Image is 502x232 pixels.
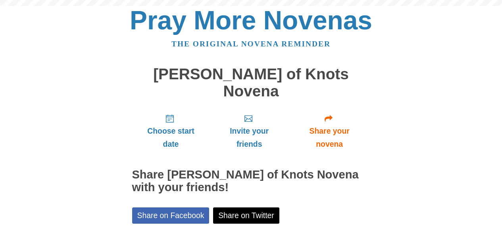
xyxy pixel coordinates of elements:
[171,40,331,48] a: The original novena reminder
[130,6,372,35] a: Pray More Novenas
[140,125,202,151] span: Choose start date
[132,169,370,194] h2: Share [PERSON_NAME] of Knots Novena with your friends!
[289,107,370,155] a: Share your novena
[297,125,362,151] span: Share your novena
[132,207,210,224] a: Share on Facebook
[217,125,281,151] span: Invite your friends
[132,107,210,155] a: Choose start date
[210,107,289,155] a: Invite your friends
[132,66,370,100] h1: [PERSON_NAME] of Knots Novena
[213,207,279,224] a: Share on Twitter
